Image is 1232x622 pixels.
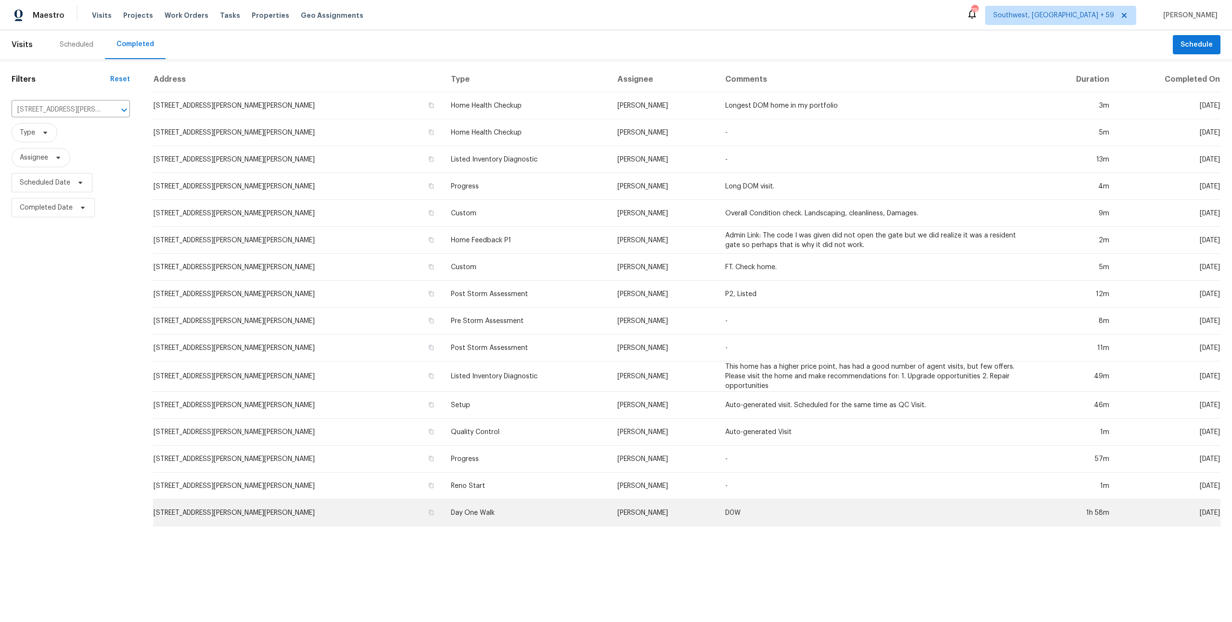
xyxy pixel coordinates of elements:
[1038,281,1117,308] td: 12m
[718,119,1038,146] td: -
[427,128,436,137] button: Copy Address
[153,67,443,92] th: Address
[153,446,443,473] td: [STREET_ADDRESS][PERSON_NAME][PERSON_NAME]
[443,227,610,254] td: Home Feedback P1
[427,209,436,217] button: Copy Address
[153,200,443,227] td: [STREET_ADDRESS][PERSON_NAME][PERSON_NAME]
[718,419,1038,446] td: Auto-generated Visit
[443,499,610,526] td: Day One Walk
[427,316,436,325] button: Copy Address
[610,308,717,335] td: [PERSON_NAME]
[1159,11,1218,20] span: [PERSON_NAME]
[153,254,443,281] td: [STREET_ADDRESS][PERSON_NAME][PERSON_NAME]
[718,308,1038,335] td: -
[718,499,1038,526] td: D0W
[610,254,717,281] td: [PERSON_NAME]
[1038,227,1117,254] td: 2m
[443,119,610,146] td: Home Health Checkup
[427,481,436,490] button: Copy Address
[1117,119,1220,146] td: [DATE]
[610,119,717,146] td: [PERSON_NAME]
[1173,35,1220,55] button: Schedule
[33,11,64,20] span: Maestro
[427,236,436,244] button: Copy Address
[443,92,610,119] td: Home Health Checkup
[443,361,610,392] td: Listed Inventory Diagnostic
[610,499,717,526] td: [PERSON_NAME]
[718,473,1038,499] td: -
[301,11,363,20] span: Geo Assignments
[443,173,610,200] td: Progress
[718,200,1038,227] td: Overall Condition check. Landscaping, cleanliness, Damages.
[20,153,48,162] span: Assignee
[1117,473,1220,499] td: [DATE]
[153,361,443,392] td: [STREET_ADDRESS][PERSON_NAME][PERSON_NAME]
[1117,361,1220,392] td: [DATE]
[718,335,1038,361] td: -
[718,92,1038,119] td: Longest DOM home in my portfolio
[1038,146,1117,173] td: 13m
[971,6,978,15] div: 799
[1038,67,1117,92] th: Duration
[718,281,1038,308] td: P2, Listed
[718,361,1038,392] td: This home has a higher price point, has had a good number of agent visits, but few offers. Please...
[1038,92,1117,119] td: 3m
[1038,173,1117,200] td: 4m
[427,182,436,190] button: Copy Address
[1038,499,1117,526] td: 1h 58m
[252,11,289,20] span: Properties
[443,392,610,419] td: Setup
[610,419,717,446] td: [PERSON_NAME]
[718,227,1038,254] td: Admin Link: The code I was given did not open the gate but we did realize it was a resident gate ...
[92,11,112,20] span: Visits
[20,128,35,137] span: Type
[610,335,717,361] td: [PERSON_NAME]
[1038,308,1117,335] td: 8m
[1117,146,1220,173] td: [DATE]
[443,335,610,361] td: Post Storm Assessment
[610,200,717,227] td: [PERSON_NAME]
[443,200,610,227] td: Custom
[220,12,240,19] span: Tasks
[1038,473,1117,499] td: 1m
[1117,92,1220,119] td: [DATE]
[12,102,103,117] input: Search for an address...
[1038,254,1117,281] td: 5m
[610,392,717,419] td: [PERSON_NAME]
[1117,281,1220,308] td: [DATE]
[427,400,436,409] button: Copy Address
[1038,446,1117,473] td: 57m
[443,473,610,499] td: Reno Start
[165,11,208,20] span: Work Orders
[443,419,610,446] td: Quality Control
[1117,499,1220,526] td: [DATE]
[110,75,130,84] div: Reset
[1038,200,1117,227] td: 9m
[153,499,443,526] td: [STREET_ADDRESS][PERSON_NAME][PERSON_NAME]
[12,75,110,84] h1: Filters
[993,11,1114,20] span: Southwest, [GEOGRAPHIC_DATA] + 59
[153,173,443,200] td: [STREET_ADDRESS][PERSON_NAME][PERSON_NAME]
[443,446,610,473] td: Progress
[610,361,717,392] td: [PERSON_NAME]
[1117,308,1220,335] td: [DATE]
[427,372,436,380] button: Copy Address
[123,11,153,20] span: Projects
[153,281,443,308] td: [STREET_ADDRESS][PERSON_NAME][PERSON_NAME]
[718,254,1038,281] td: FT. Check home.
[60,40,93,50] div: Scheduled
[718,146,1038,173] td: -
[1038,335,1117,361] td: 11m
[1181,39,1213,51] span: Schedule
[427,262,436,271] button: Copy Address
[153,119,443,146] td: [STREET_ADDRESS][PERSON_NAME][PERSON_NAME]
[427,101,436,110] button: Copy Address
[443,308,610,335] td: Pre Storm Assessment
[1117,67,1220,92] th: Completed On
[153,419,443,446] td: [STREET_ADDRESS][PERSON_NAME][PERSON_NAME]
[718,446,1038,473] td: -
[443,67,610,92] th: Type
[427,289,436,298] button: Copy Address
[1117,227,1220,254] td: [DATE]
[1117,200,1220,227] td: [DATE]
